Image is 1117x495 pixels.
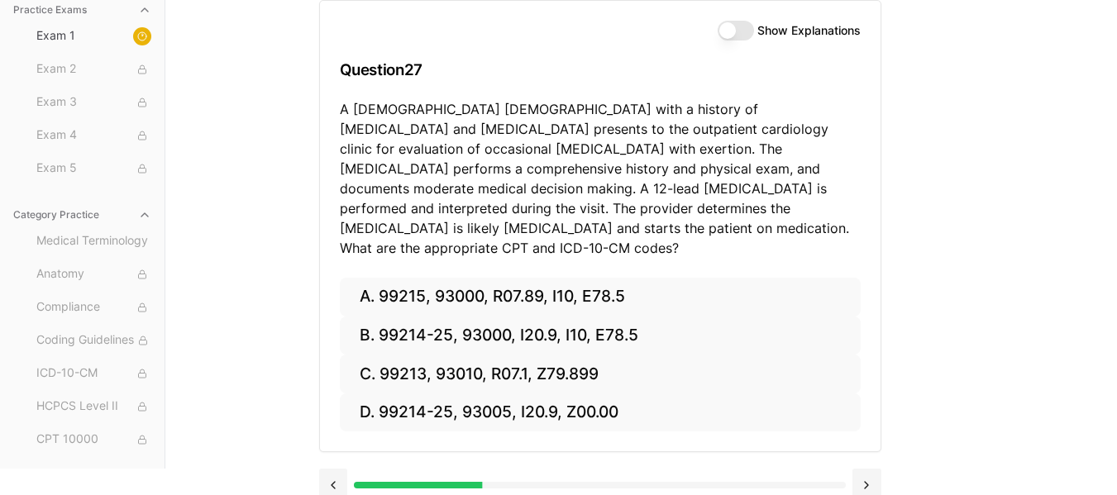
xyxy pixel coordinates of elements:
[30,261,158,288] button: Anatomy
[36,265,151,283] span: Anatomy
[36,331,151,350] span: Coding Guidelines
[30,228,158,255] button: Medical Terminology
[7,202,158,228] button: Category Practice
[30,360,158,387] button: ICD-10-CM
[340,278,861,317] button: A. 99215, 93000, R07.89, I10, E78.5
[30,294,158,321] button: Compliance
[340,45,861,94] h3: Question 27
[36,27,151,45] span: Exam 1
[757,25,861,36] label: Show Explanations
[340,393,861,432] button: D. 99214-25, 93005, I20.9, Z00.00
[36,232,151,250] span: Medical Terminology
[30,56,158,83] button: Exam 2
[36,159,151,178] span: Exam 5
[36,298,151,317] span: Compliance
[36,431,151,449] span: CPT 10000
[30,23,158,50] button: Exam 1
[30,426,158,453] button: CPT 10000
[340,355,861,393] button: C. 99213, 93010, R07.1, Z79.899
[30,89,158,116] button: Exam 3
[30,393,158,420] button: HCPCS Level II
[36,364,151,383] span: ICD-10-CM
[340,99,861,258] p: A [DEMOGRAPHIC_DATA] [DEMOGRAPHIC_DATA] with a history of [MEDICAL_DATA] and [MEDICAL_DATA] prese...
[36,126,151,145] span: Exam 4
[30,327,158,354] button: Coding Guidelines
[36,397,151,416] span: HCPCS Level II
[30,155,158,182] button: Exam 5
[340,317,861,355] button: B. 99214-25, 93000, I20.9, I10, E78.5
[36,93,151,112] span: Exam 3
[36,60,151,79] span: Exam 2
[30,122,158,149] button: Exam 4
